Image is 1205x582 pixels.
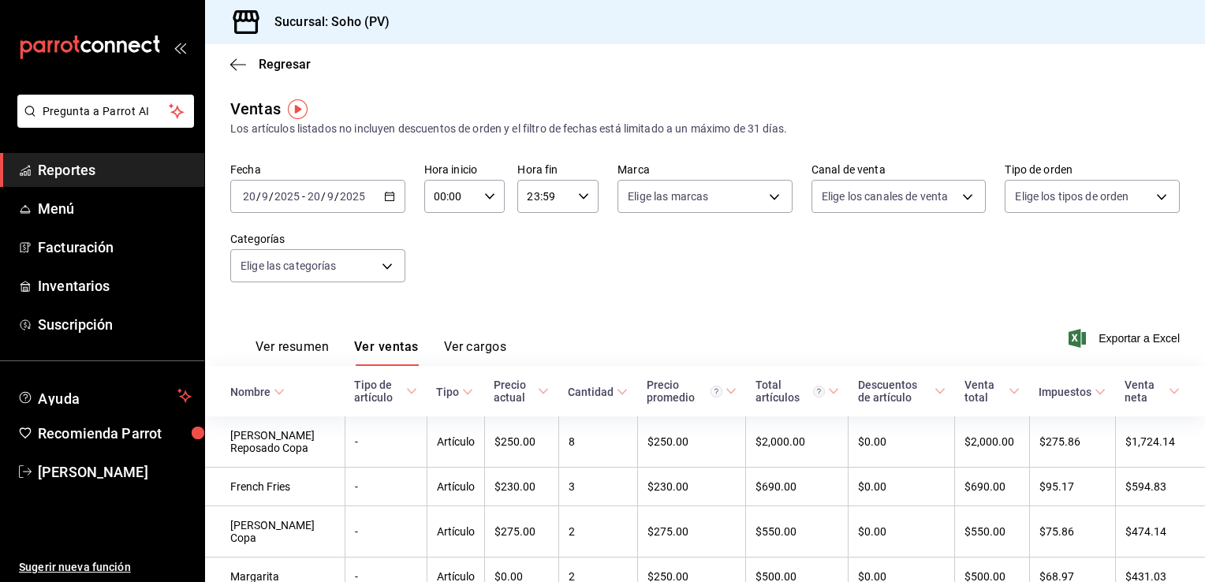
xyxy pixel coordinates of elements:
[558,468,637,506] td: 3
[494,379,549,404] span: Precio actual
[755,379,839,404] span: Total artículos
[568,386,628,398] span: Cantidad
[205,506,345,558] td: [PERSON_NAME] Copa
[1015,188,1129,204] span: Elige los tipos de orden
[38,386,171,405] span: Ayuda
[38,198,192,219] span: Menú
[813,386,825,397] svg: El total artículos considera cambios de precios en los artículos así como costos adicionales por ...
[259,57,311,72] span: Regresar
[427,468,484,506] td: Artículo
[256,339,329,366] button: Ver resumen
[746,416,849,468] td: $2,000.00
[38,237,192,258] span: Facturación
[269,190,274,203] span: /
[858,379,946,404] span: Descuentos de artículo
[858,379,931,404] div: Descuentos de artículo
[38,314,192,335] span: Suscripción
[955,468,1029,506] td: $690.00
[230,233,405,244] label: Categorías
[436,386,473,398] span: Tipo
[811,164,987,175] label: Canal de venta
[345,468,427,506] td: -
[173,41,186,54] button: open_drawer_menu
[711,386,722,397] svg: Precio promedio = Total artículos / cantidad
[334,190,339,203] span: /
[1039,386,1106,398] span: Impuestos
[43,103,170,120] span: Pregunta a Parrot AI
[427,416,484,468] td: Artículo
[11,114,194,131] a: Pregunta a Parrot AI
[1005,164,1180,175] label: Tipo de orden
[628,188,708,204] span: Elige las marcas
[484,468,558,506] td: $230.00
[230,386,285,398] span: Nombre
[339,190,366,203] input: ----
[484,416,558,468] td: $250.00
[849,506,955,558] td: $0.00
[647,379,736,404] span: Precio promedio
[424,164,506,175] label: Hora inicio
[1029,416,1115,468] td: $275.86
[1029,506,1115,558] td: $75.86
[302,190,305,203] span: -
[484,506,558,558] td: $275.00
[321,190,326,203] span: /
[1029,468,1115,506] td: $95.17
[354,379,417,404] span: Tipo de artículo
[38,159,192,181] span: Reportes
[230,386,270,398] div: Nombre
[242,190,256,203] input: --
[19,559,192,576] span: Sugerir nueva función
[230,121,1180,137] div: Los artículos listados no incluyen descuentos de orden y el filtro de fechas está limitado a un m...
[964,379,1005,404] div: Venta total
[230,97,281,121] div: Ventas
[1115,416,1205,468] td: $1,724.14
[262,13,390,32] h3: Sucursal: Soho (PV)
[849,416,955,468] td: $0.00
[354,379,403,404] div: Tipo de artículo
[955,506,1029,558] td: $550.00
[205,468,345,506] td: French Fries
[288,99,308,119] img: Tooltip marker
[17,95,194,128] button: Pregunta a Parrot AI
[354,339,419,366] button: Ver ventas
[436,386,459,398] div: Tipo
[326,190,334,203] input: --
[230,164,405,175] label: Fecha
[964,379,1020,404] span: Venta total
[637,506,745,558] td: $275.00
[345,416,427,468] td: -
[307,190,321,203] input: --
[1115,506,1205,558] td: $474.14
[1115,468,1205,506] td: $594.83
[517,164,599,175] label: Hora fin
[205,416,345,468] td: [PERSON_NAME] Reposado Copa
[1039,386,1091,398] div: Impuestos
[1072,329,1180,348] button: Exportar a Excel
[637,468,745,506] td: $230.00
[494,379,535,404] div: Precio actual
[755,379,825,404] div: Total artículos
[746,468,849,506] td: $690.00
[1125,379,1180,404] span: Venta neta
[822,188,948,204] span: Elige los canales de venta
[558,416,637,468] td: 8
[427,506,484,558] td: Artículo
[38,423,192,444] span: Recomienda Parrot
[230,57,311,72] button: Regresar
[568,386,614,398] div: Cantidad
[345,506,427,558] td: -
[637,416,745,468] td: $250.00
[558,506,637,558] td: 2
[256,339,506,366] div: navigation tabs
[617,164,793,175] label: Marca
[241,258,337,274] span: Elige las categorías
[647,379,722,404] div: Precio promedio
[444,339,507,366] button: Ver cargos
[38,275,192,297] span: Inventarios
[849,468,955,506] td: $0.00
[1125,379,1166,404] div: Venta neta
[261,190,269,203] input: --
